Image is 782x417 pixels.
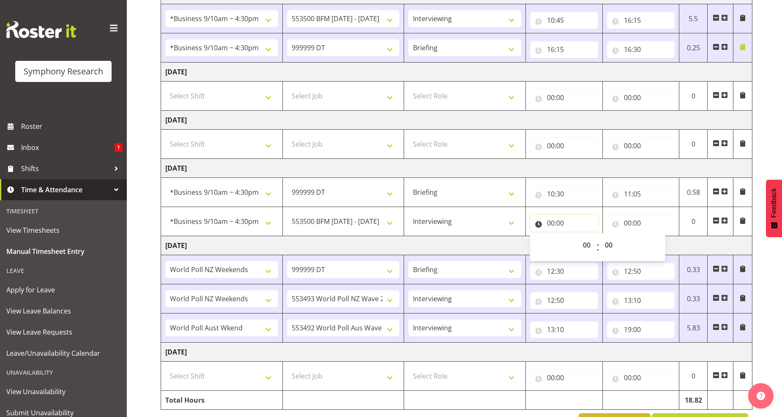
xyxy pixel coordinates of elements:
td: 0.25 [679,33,708,63]
div: Unavailability [2,364,125,381]
span: Roster [21,120,123,133]
td: 0.33 [679,284,708,313]
td: 0 [679,207,708,236]
span: 1 [115,143,123,152]
span: Inbox [21,141,115,154]
span: : [596,237,599,258]
input: Click to select... [530,215,598,232]
input: Click to select... [607,185,675,202]
input: Click to select... [607,41,675,58]
input: Click to select... [530,89,598,106]
span: Feedback [770,188,778,218]
span: View Leave Balances [6,305,120,317]
input: Click to select... [607,89,675,106]
span: Time & Attendance [21,183,110,196]
input: Click to select... [607,263,675,280]
div: Symphony Research [24,65,103,78]
span: View Unavailability [6,385,120,398]
td: [DATE] [161,343,752,362]
a: Leave/Unavailability Calendar [2,343,125,364]
td: [DATE] [161,111,752,130]
img: help-xxl-2.png [757,392,765,400]
a: View Timesheets [2,220,125,241]
input: Click to select... [607,369,675,386]
a: Manual Timesheet Entry [2,241,125,262]
td: Total Hours [161,391,283,410]
input: Click to select... [530,185,598,202]
td: 0 [679,130,708,159]
input: Click to select... [530,12,598,29]
td: 0.33 [679,255,708,284]
td: 5.83 [679,313,708,343]
div: Leave [2,262,125,279]
input: Click to select... [530,41,598,58]
span: Leave/Unavailability Calendar [6,347,120,360]
input: Click to select... [530,263,598,280]
input: Click to select... [607,215,675,232]
span: Shifts [21,162,110,175]
button: Feedback - Show survey [766,180,782,237]
input: Click to select... [607,292,675,309]
input: Click to select... [530,369,598,386]
span: View Timesheets [6,224,120,237]
td: 18.82 [679,391,708,410]
a: View Leave Balances [2,300,125,322]
td: 5.5 [679,4,708,33]
span: View Leave Requests [6,326,120,338]
span: Apply for Leave [6,283,120,296]
td: 0 [679,362,708,391]
td: [DATE] [161,236,752,255]
input: Click to select... [607,321,675,338]
td: 0 [679,82,708,111]
input: Click to select... [607,137,675,154]
a: View Unavailability [2,381,125,402]
img: Rosterit website logo [6,21,76,38]
a: View Leave Requests [2,322,125,343]
a: Apply for Leave [2,279,125,300]
input: Click to select... [530,137,598,154]
input: Click to select... [530,292,598,309]
td: 0.58 [679,178,708,207]
div: Timesheet [2,202,125,220]
input: Click to select... [530,321,598,338]
input: Click to select... [607,12,675,29]
span: Manual Timesheet Entry [6,245,120,258]
td: [DATE] [161,159,752,178]
td: [DATE] [161,63,752,82]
